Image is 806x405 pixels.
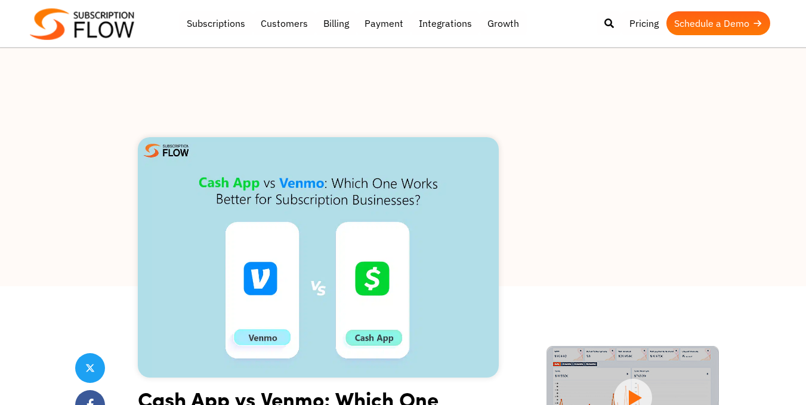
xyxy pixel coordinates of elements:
[138,137,499,378] img: Cash App vs Venmo
[316,11,357,35] a: Billing
[480,11,527,35] a: Growth
[622,11,666,35] a: Pricing
[666,11,770,35] a: Schedule a Demo
[30,8,134,40] img: Subscriptionflow
[253,11,316,35] a: Customers
[411,11,480,35] a: Integrations
[357,11,411,35] a: Payment
[179,11,253,35] a: Subscriptions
